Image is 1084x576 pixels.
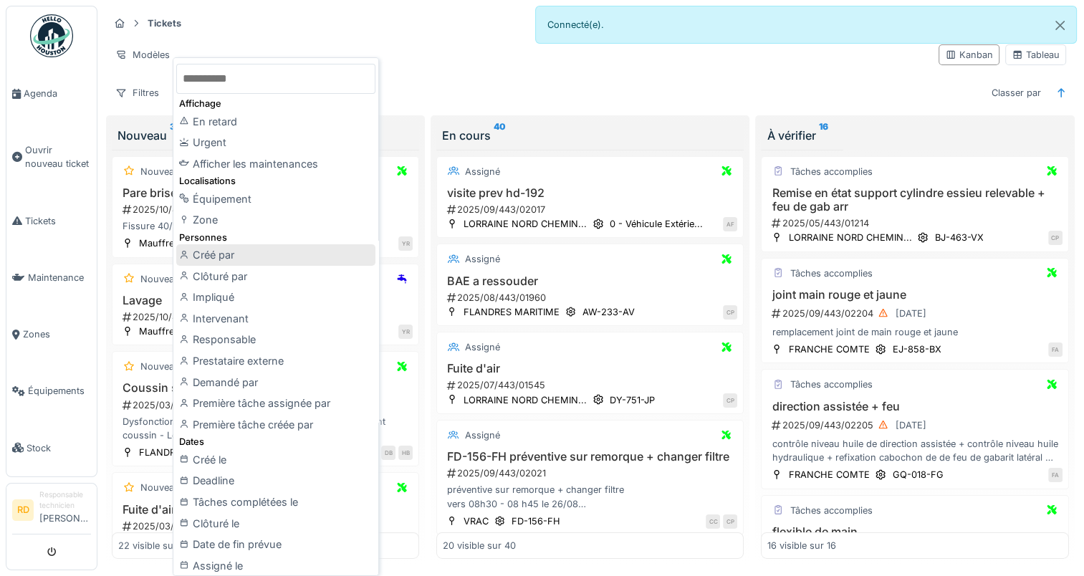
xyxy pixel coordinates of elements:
h3: BAE a ressouder [443,274,737,288]
div: GQ-018-FG [892,468,943,481]
div: Clôturé le [176,513,375,534]
li: [PERSON_NAME] [39,489,91,531]
div: Tâches accomplies [790,165,872,178]
div: Équipement [176,188,375,210]
div: 22 visible sur 308 [118,539,197,552]
div: Personnes [176,231,375,244]
div: Assigné [465,428,500,442]
div: Urgent [176,132,375,153]
h3: flexible de main [767,525,1062,539]
h3: joint main rouge et jaune [767,288,1062,302]
div: 2025/09/443/02021 [446,466,737,480]
div: Assigné [465,165,500,178]
div: Responsable [176,329,375,350]
div: [DATE] [895,307,926,320]
div: Mauffrey Academy [139,325,222,338]
div: Impliqué [176,287,375,308]
div: 0 - Véhicule Extérie... [610,217,703,231]
div: Localisations [176,174,375,188]
div: FA [1048,342,1063,357]
div: 2025/05/443/01214 [770,216,1062,230]
div: 2025/03/443/00665 [121,398,413,412]
div: Tâches accomplies [790,378,872,391]
div: DY-751-JP [610,393,655,407]
div: VRAC [464,514,489,528]
div: LORRAINE NORD CHEMIN... [464,217,587,231]
div: LORRAINE NORD CHEMIN... [464,393,587,407]
div: FLANDRES MARITIME [139,446,235,459]
div: Clôturé par [176,266,375,287]
div: 2025/03/443/00664 [121,519,413,533]
div: 2025/10/443/02211 [121,310,413,324]
span: Ouvrir nouveau ticket [25,143,91,171]
div: CC [706,514,720,529]
div: Classer par [985,82,1047,103]
span: Agenda [24,87,91,100]
span: Maintenance [28,271,91,284]
div: Créé le [176,449,375,471]
div: À vérifier [767,127,1063,144]
div: 20 visible sur 40 [443,539,516,552]
div: Afficher les maintenances [176,153,375,175]
div: Date de fin prévue [176,534,375,555]
div: 2025/07/443/01545 [446,378,737,392]
div: Fissure 40/50cm côté conducteur [118,219,413,233]
div: DB [381,446,395,460]
div: Tableau [1012,48,1060,62]
sup: 308 [170,127,188,144]
div: Prestataire externe [176,350,375,372]
span: Équipements [28,384,91,398]
h3: Pare brise fissuré [118,186,413,200]
div: Assigné [465,340,500,354]
div: Kanban [945,48,993,62]
div: Connecté(e). [535,6,1078,44]
div: 16 visible sur 16 [767,539,836,552]
div: Dysfonctionnement coussin de suspension suite eclatement coussin - Localisation indeterminée [118,415,413,442]
div: Responsable technicien [39,489,91,512]
div: Affichage [176,97,375,110]
div: EJ-858-BX [892,342,941,356]
div: [DATE] [895,418,926,432]
div: CP [1048,231,1063,245]
h3: Fuite d'air FM-519 [118,503,413,517]
h3: direction assistée + feu [767,400,1062,413]
li: RD [12,499,34,521]
div: FRANCHE COMTE [788,342,869,356]
h3: visite prev hd-192 [443,186,737,200]
div: CP [723,514,737,529]
div: 2025/08/443/01960 [446,291,737,304]
sup: 16 [818,127,828,144]
div: YR [398,236,413,251]
div: 2025/10/443/02212 [121,203,413,216]
span: Tickets [25,214,91,228]
div: Modèles [109,44,176,65]
div: Intervenant [176,308,375,330]
div: Nouveau [140,481,180,494]
h3: FD-156-FH préventive sur remorque + changer filtre [443,450,737,464]
h3: Lavage [118,294,413,307]
div: Créé par [176,244,375,266]
div: Mauffrey Academy [139,236,222,250]
strong: Tickets [142,16,187,30]
div: FD-156-FH [512,514,560,528]
h3: Remise en état support cylindre essieu relevable + feu de gab arr [767,186,1062,213]
div: AF [723,217,737,231]
div: AW-233-AV [582,305,635,319]
div: 2025/09/443/02204 [770,304,1062,322]
div: CP [723,305,737,320]
div: Dates [176,435,375,448]
div: Deadline [176,470,375,491]
img: Badge_color-CXgf-gQk.svg [30,14,73,57]
div: Tâches accomplies [790,267,872,280]
button: Close [1044,6,1076,44]
div: remplacement joint de main rouge et jaune [767,325,1062,339]
div: contrôle niveau huile de direction assistée + contrôle niveau huile hydraulique + refixation cabo... [767,437,1062,464]
div: BJ-463-VX [934,231,983,244]
div: 2025/09/443/02017 [446,203,737,216]
div: FRANCHE COMTE [788,468,869,481]
div: LORRAINE NORD CHEMIN... [788,231,911,244]
div: Nouveau [140,272,180,286]
div: Assigné [465,252,500,266]
div: Filtres [109,82,166,103]
div: Demandé par [176,372,375,393]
